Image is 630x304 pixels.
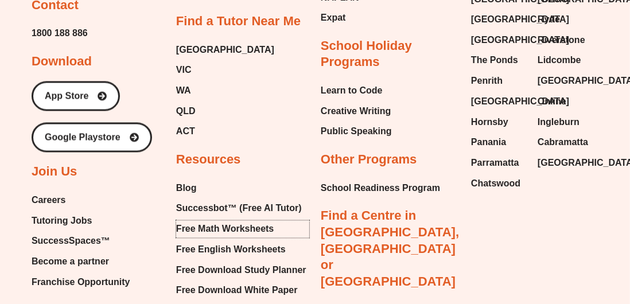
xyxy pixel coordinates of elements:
[176,221,309,238] a: Free Math Worksheets
[32,54,92,71] h2: Download
[176,262,309,279] a: Free Download Study Planner
[32,25,88,42] a: 1800 188 886
[321,10,346,27] span: Expat
[176,241,286,259] span: Free English Worksheets
[321,10,376,27] a: Expat
[32,81,120,111] a: App Store
[538,134,588,151] span: Cabramatta
[321,209,459,289] a: Find a Centre in [GEOGRAPHIC_DATA], [GEOGRAPHIC_DATA] or [GEOGRAPHIC_DATA]
[32,192,130,209] a: Careers
[471,32,526,49] a: [GEOGRAPHIC_DATA]
[471,73,526,90] a: Penrith
[32,254,109,271] span: Become a partner
[471,11,569,29] span: [GEOGRAPHIC_DATA]
[176,282,309,299] a: Free Download White Paper
[440,175,630,304] iframe: Chat Widget
[176,123,274,141] a: ACT
[321,123,392,141] a: Public Speaking
[471,114,526,131] a: Hornsby
[321,83,392,100] a: Learn to Code
[176,221,274,238] span: Free Math Worksheets
[32,213,130,230] a: Tutoring Jobs
[176,152,241,169] h2: Resources
[471,73,503,90] span: Penrith
[45,133,120,142] span: Google Playstore
[176,42,274,59] a: [GEOGRAPHIC_DATA]
[32,274,130,291] a: Franchise Opportunity
[538,114,580,131] span: Ingleburn
[176,103,274,120] a: QLD
[176,180,197,197] span: Blog
[471,134,526,151] a: Panania
[176,282,298,299] span: Free Download White Paper
[321,103,392,120] a: Creative Writing
[32,123,152,153] a: Google Playstore
[176,241,309,259] a: Free English Worksheets
[176,83,274,100] a: WA
[321,38,454,71] h2: School Holiday Programs
[538,52,581,69] span: Lidcombe
[538,114,593,131] a: Ingleburn
[538,32,585,49] span: Riverstone
[538,155,593,172] a: [GEOGRAPHIC_DATA]
[321,180,440,197] a: School Readiness Program
[538,93,593,111] a: Online
[321,103,391,120] span: Creative Writing
[176,123,195,141] span: ACT
[176,103,196,120] span: QLD
[176,62,274,79] a: VIC
[471,52,518,69] span: The Ponds
[321,152,417,169] h2: Other Programs
[32,233,110,250] span: SuccessSpaces™
[176,200,309,217] a: Successbot™ (Free AI Tutor)
[538,11,593,29] a: Ryde
[538,93,566,111] span: Online
[32,233,130,250] a: SuccessSpaces™
[471,52,526,69] a: The Ponds
[471,93,569,111] span: [GEOGRAPHIC_DATA]
[538,134,593,151] a: Cabramatta
[538,73,593,90] a: [GEOGRAPHIC_DATA]
[176,262,306,279] span: Free Download Study Planner
[176,62,192,79] span: VIC
[471,114,508,131] span: Hornsby
[45,92,88,101] span: App Store
[471,93,526,111] a: [GEOGRAPHIC_DATA]
[471,155,519,172] span: Parramatta
[32,192,66,209] span: Careers
[32,213,92,230] span: Tutoring Jobs
[321,83,383,100] span: Learn to Code
[176,200,302,217] span: Successbot™ (Free AI Tutor)
[538,11,560,29] span: Ryde
[32,164,77,181] h2: Join Us
[538,52,593,69] a: Lidcombe
[471,155,526,172] a: Parramatta
[176,83,191,100] span: WA
[176,180,309,197] a: Blog
[471,134,506,151] span: Panania
[471,11,526,29] a: [GEOGRAPHIC_DATA]
[176,14,301,30] h2: Find a Tutor Near Me
[32,254,130,271] a: Become a partner
[538,32,593,49] a: Riverstone
[471,32,569,49] span: [GEOGRAPHIC_DATA]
